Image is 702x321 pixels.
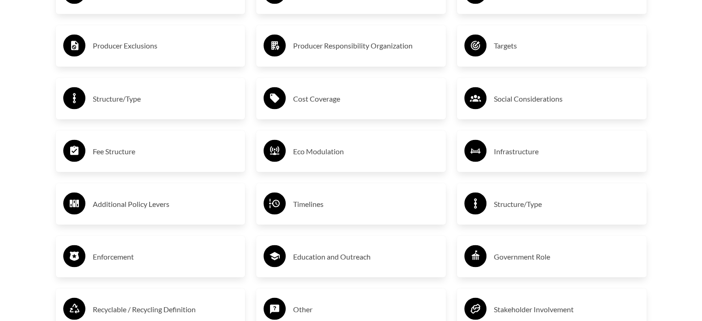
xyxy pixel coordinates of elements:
h3: Producer Responsibility Organization [293,38,438,53]
h3: Government Role [494,249,639,264]
h3: Infrastructure [494,144,639,158]
h3: Eco Modulation [293,144,438,158]
h3: Timelines [293,196,438,211]
h3: Recyclable / Recycling Definition [93,302,238,316]
h3: Enforcement [93,249,238,264]
h3: Fee Structure [93,144,238,158]
h3: Social Considerations [494,91,639,106]
h3: Structure/Type [93,91,238,106]
h3: Stakeholder Involvement [494,302,639,316]
h3: Cost Coverage [293,91,438,106]
h3: Other [293,302,438,316]
h3: Targets [494,38,639,53]
h3: Producer Exclusions [93,38,238,53]
h3: Additional Policy Levers [93,196,238,211]
h3: Education and Outreach [293,249,438,264]
h3: Structure/Type [494,196,639,211]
